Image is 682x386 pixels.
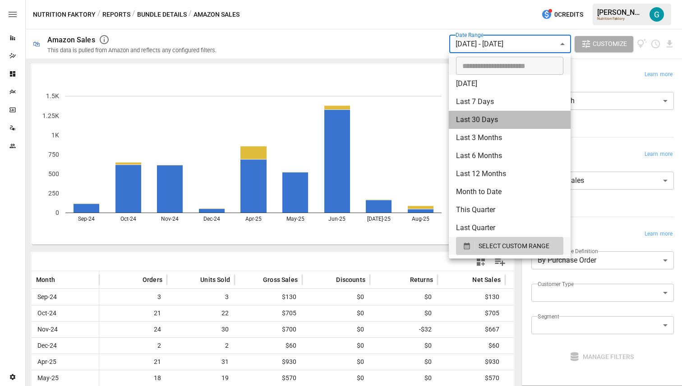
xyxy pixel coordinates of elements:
li: This Quarter [449,201,571,219]
li: Last 3 Months [449,129,571,147]
li: [DATE] [449,75,571,93]
span: SELECT CUSTOM RANGE [479,241,549,252]
li: Last 30 Days [449,111,571,129]
li: Last Quarter [449,219,571,237]
li: Month to Date [449,183,571,201]
li: Last 12 Months [449,165,571,183]
li: Last 6 Months [449,147,571,165]
li: Last 7 Days [449,93,571,111]
button: SELECT CUSTOM RANGE [456,237,563,255]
